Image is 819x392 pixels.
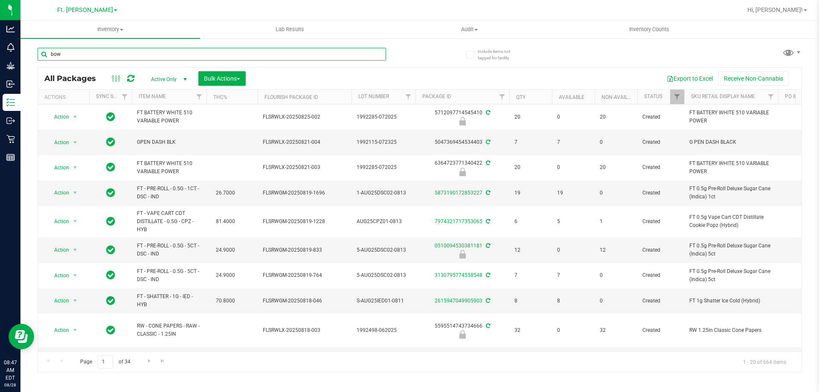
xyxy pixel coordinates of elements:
[485,218,490,224] span: Sync from Compliance System
[46,111,70,123] span: Action
[46,324,70,336] span: Action
[44,74,105,83] span: All Packages
[4,359,17,382] p: 08:47 AM EDT
[670,90,684,104] a: Filter
[98,355,113,369] input: 1
[435,298,482,304] a: 2615947049905903
[414,322,511,339] div: 5595514743734666
[485,190,490,196] span: Sync from Compliance System
[46,187,70,199] span: Action
[691,93,755,99] a: Sku Retail Display Name
[106,269,115,281] span: In Sync
[514,271,547,279] span: 7
[137,322,201,338] span: RW - CONE PAPERS - RAW - CLASSIC - 1.25IN
[46,215,70,227] span: Action
[600,189,632,197] span: 0
[642,113,679,121] span: Created
[661,71,718,86] button: Export to Excel
[70,111,81,123] span: select
[44,94,86,100] div: Actions
[263,297,346,305] span: FLSRWGM-20250818-046
[6,153,15,162] inline-svg: Reports
[689,213,773,229] span: FT 0.5g Vape Cart CDT Distillate Cookie Popz (Hybrid)
[600,138,632,146] span: 0
[600,297,632,305] span: 0
[618,26,681,33] span: Inventory Counts
[557,326,590,334] span: 0
[6,116,15,125] inline-svg: Outbound
[514,218,547,226] span: 6
[557,113,590,121] span: 0
[357,297,410,305] span: S-AUG25IED01-0811
[414,250,511,258] div: Newly Received
[600,113,632,121] span: 20
[414,330,511,339] div: Newly Received
[263,189,346,197] span: FLSRWGM-20250819-1696
[764,90,778,104] a: Filter
[137,138,201,146] span: GPEN DASH BLK
[263,163,346,171] span: FLSRWLX-20250821-003
[689,185,773,201] span: FT 0.5g Pre-Roll Deluxe Sugar Cane (Indica) 1ct
[6,43,15,52] inline-svg: Monitoring
[689,109,773,125] span: FT BATTERY WHITE 510 VARIABLE POWER
[263,271,346,279] span: FLSRWGM-20250819-764
[514,246,547,254] span: 12
[642,138,679,146] span: Created
[137,185,201,201] span: FT - PRE-ROLL - 0.5G - 1CT - DSC - IND
[736,355,793,368] span: 1 - 20 of 664 items
[785,93,798,99] a: PO ID
[212,215,239,228] span: 81.4000
[263,326,346,334] span: FLSRWLX-20250818-003
[20,26,200,33] span: Inventory
[414,117,511,125] div: Newly Received
[106,136,115,148] span: In Sync
[689,242,773,258] span: FT 0.5g Pre-Roll Deluxe Sugar Cane (Indica) 5ct
[600,163,632,171] span: 20
[192,90,206,104] a: Filter
[560,20,739,38] a: Inventory Counts
[106,111,115,123] span: In Sync
[514,163,547,171] span: 20
[414,168,511,176] div: Newly Received
[73,355,137,369] span: Page of 34
[46,162,70,174] span: Action
[689,326,773,334] span: RW 1.25in Classic Cone Papers
[57,6,113,14] span: Ft. [PERSON_NAME]
[557,163,590,171] span: 0
[9,324,34,349] iframe: Resource center
[212,187,239,199] span: 26.7000
[485,272,490,278] span: Sync from Compliance System
[357,246,410,254] span: 5-AUG25DSC02-0813
[689,297,773,305] span: FT 1g Shatter Ice Cold (Hybrid)
[70,324,81,336] span: select
[46,244,70,256] span: Action
[642,326,679,334] span: Created
[357,138,410,146] span: 1992115-072325
[557,138,590,146] span: 7
[380,20,559,38] a: Audit
[644,93,662,99] a: Status
[357,189,410,197] span: 1-AUG25DSC02-0813
[139,93,166,99] a: Item Name
[106,161,115,173] span: In Sync
[6,25,15,33] inline-svg: Analytics
[689,267,773,284] span: FT 0.5g Pre-Roll Deluxe Sugar Cane (Indica) 5ct
[137,109,201,125] span: FT BATTERY WHITE 510 VARIABLE POWER
[516,94,526,100] a: Qty
[380,26,559,33] span: Audit
[6,135,15,143] inline-svg: Retail
[642,218,679,226] span: Created
[70,270,81,282] span: select
[485,298,490,304] span: Sync from Compliance System
[70,187,81,199] span: select
[514,326,547,334] span: 32
[6,80,15,88] inline-svg: Inbound
[46,270,70,282] span: Action
[137,267,201,284] span: FT - PRE-ROLL - 0.5G - 5CT - DSC - IND
[435,272,482,278] a: 3130795774558548
[263,113,346,121] span: FLSRWLX-20250825-002
[747,6,803,13] span: Hi, [PERSON_NAME]!
[143,355,155,367] a: Go to the next page
[6,98,15,107] inline-svg: Inventory
[157,355,169,367] a: Go to the last page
